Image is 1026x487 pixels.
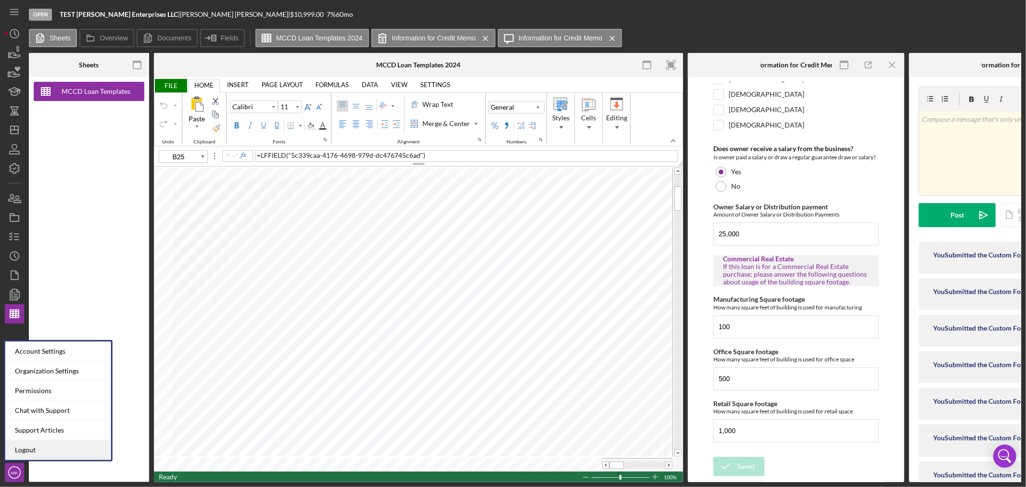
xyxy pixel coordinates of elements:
[651,472,659,482] div: Zoom In
[5,421,111,440] a: Support Articles
[737,457,755,476] div: Saved
[276,34,363,42] label: MCCD Loan Templates 2024
[5,440,111,460] a: Logout
[239,152,247,159] button: Insert Function
[210,109,223,120] button: Copy
[185,93,209,134] button: All
[713,203,828,211] label: Owner Salary or Distribution payment
[408,98,456,111] label: Wrap Text
[713,153,879,162] div: Is owner paid a salary or draw a regular guarantee draw or salary?
[664,472,678,482] div: Zoom level. Click to open the Zoom dialog box.
[159,472,177,482] div: In Ready mode
[350,118,362,130] label: Center Align
[255,29,369,47] button: MCCD Loan Templates 2024
[137,29,198,47] button: Documents
[379,118,391,130] button: Decrease Indent
[34,82,144,101] button: MCCD Loan Templates 2024
[50,34,71,42] label: Sheets
[11,470,18,475] text: MK
[488,101,545,114] button: Number Format
[713,457,764,476] button: Saved
[393,139,424,145] div: Alignment
[731,168,741,176] label: Yes
[230,101,278,113] button: Font Family
[731,182,740,190] label: No
[79,61,99,69] div: Sheets
[408,116,481,131] label: Merge & Center
[271,120,283,131] label: Double Underline
[278,101,302,113] div: Font Size
[261,151,286,159] span: LFFIELD
[285,120,296,131] div: Border
[207,150,222,162] span: Splitter
[186,114,208,133] div: All
[211,122,222,134] label: Format Painter
[187,114,207,124] div: Paste
[489,120,501,131] button: Percent Style
[321,136,329,143] button: Fonts
[224,152,231,159] button: Cancel Edit
[472,117,480,130] div: Merge & Center
[723,255,869,263] div: Commercial Real Estate
[409,118,472,129] div: Merge & Center
[305,120,317,131] div: Background Color
[713,356,879,363] div: How many square feet of building is used for office space
[296,119,304,132] div: Border
[336,11,353,18] div: 60 mo
[515,120,527,131] button: Increase Decimal
[364,100,375,112] label: Bottom Align
[231,120,242,131] label: Bold
[606,114,627,122] span: Editing
[230,102,255,112] div: Calibri
[314,101,325,113] button: Decrease Font Size
[258,120,269,131] label: Underline
[244,120,256,131] label: Italic
[591,472,651,482] div: Zoom
[157,34,191,42] label: Documents
[713,304,879,311] div: How many square feet of building is used for manufacturing
[489,103,516,112] div: General
[752,61,840,69] div: Information for Credit Memo
[664,472,678,483] span: 100%
[527,120,538,131] button: Decrease Decimal
[548,93,573,144] div: Styles
[377,61,461,69] div: MCCD Loan Templates 2024
[385,78,413,91] a: VIEW
[713,145,879,153] div: Does owner receive a salary from the business?
[576,93,601,144] div: Cells
[476,136,483,143] button: Alignment
[582,114,596,122] span: Cells
[317,120,328,131] div: Font Color
[5,401,111,421] div: Chat with Support
[423,151,425,159] span: )
[713,399,777,408] label: Retail Square footage
[327,11,336,18] div: 7 %
[582,472,590,483] div: Zoom Out
[302,101,314,113] button: Increase Font Size
[729,105,804,115] label: [DEMOGRAPHIC_DATA]
[993,445,1016,468] div: Open Intercom Messenger
[255,150,678,162] div: Formula Bar
[919,203,996,227] button: Post
[210,95,223,107] button: Cut
[356,78,384,91] a: DATA
[350,100,362,112] label: Middle Align
[552,114,570,122] span: Styles
[186,94,208,114] div: All
[5,381,111,401] div: Permissions
[310,78,355,91] a: FORMULAS
[5,342,111,361] div: Account Settings
[620,475,621,480] div: Zoom
[29,9,52,21] div: Open
[159,139,178,145] div: Undo
[200,29,245,47] button: Fields
[420,119,472,128] div: Merge & Center
[5,463,24,482] button: MK
[729,120,804,130] label: [DEMOGRAPHIC_DATA]
[159,473,177,481] span: Ready
[221,78,254,91] a: INSERT
[189,78,219,92] a: HOME
[269,139,289,145] div: Fonts
[79,29,134,47] button: Overview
